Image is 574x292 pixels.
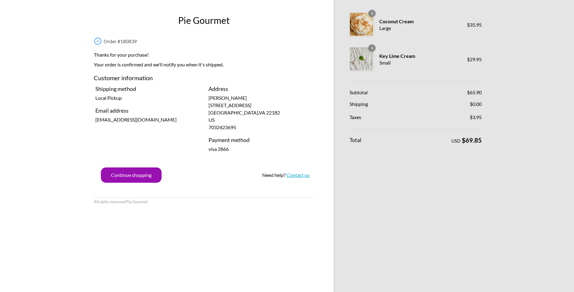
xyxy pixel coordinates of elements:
span: US [209,117,215,123]
h1: Pie Gourmet [92,13,316,27]
div: Need help? [262,171,309,179]
h4: Shipping method [95,85,199,93]
img: Coconut Cream [350,13,373,36]
h4: Payment method [209,136,312,144]
a: Contact us [286,172,309,178]
p: Local Pickup [95,94,199,102]
span: [STREET_ADDRESS] [209,102,251,108]
span: [GEOGRAPHIC_DATA] , VA [209,110,280,115]
h3: Customer information [94,73,314,85]
img: Key Lime Cream [350,47,373,70]
span: 7032423695 [209,124,236,130]
h4: Address [209,85,312,93]
h4: Email address [95,107,199,115]
span: 1 [368,10,376,17]
li: All rights reserved Pie Gourmet [94,199,148,205]
button: Continue shopping [101,167,162,183]
p: visa 2866 [209,145,312,153]
h2: Thanks for your purchase! [94,51,314,61]
span: 22182 [266,110,280,115]
p: Your order is confirmed and we'll notify you when it's shipped. [94,61,314,71]
span: 1 [368,44,376,52]
p: [EMAIL_ADDRESS][DOMAIN_NAME] [95,116,199,123]
span: [PERSON_NAME] [209,95,247,101]
span: Order # 180839 [104,38,137,44]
